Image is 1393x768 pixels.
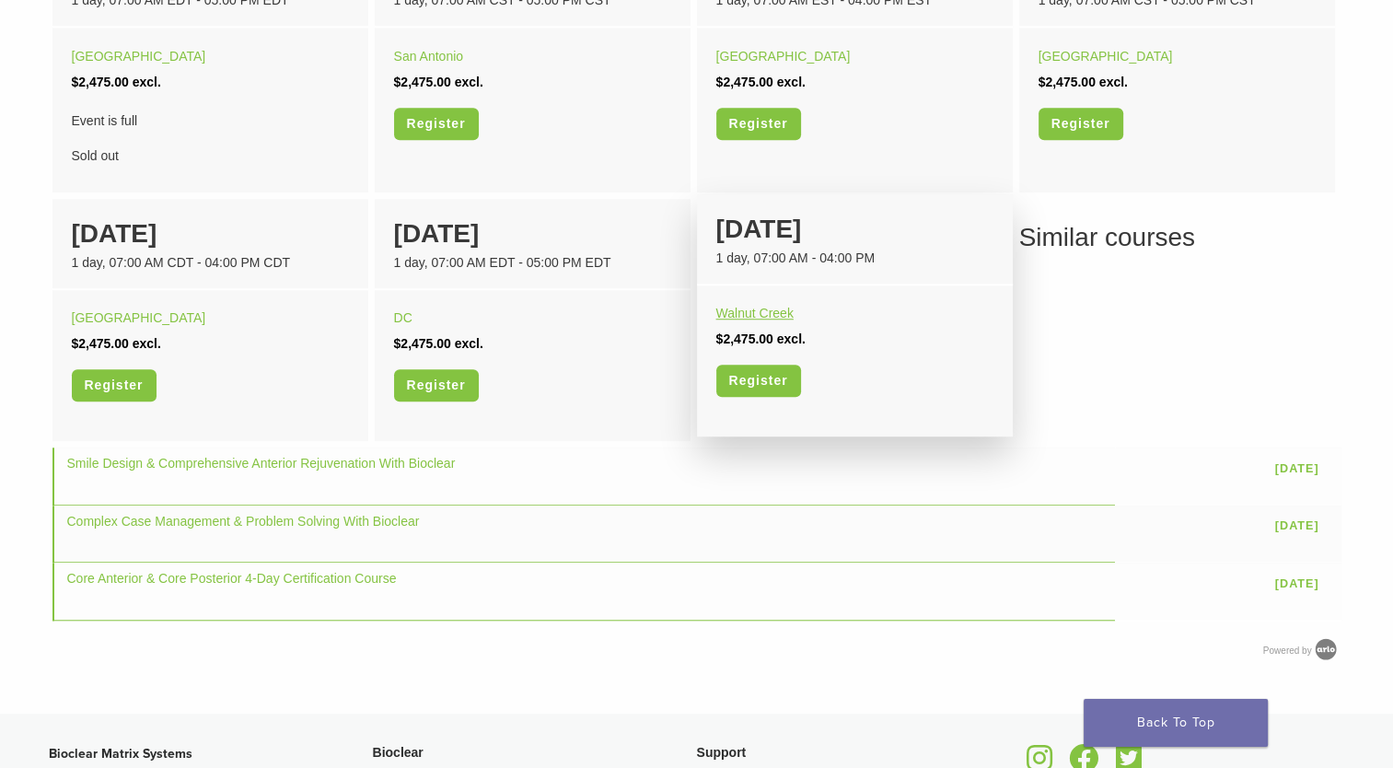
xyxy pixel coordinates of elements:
a: Register [394,108,479,140]
a: Register [394,369,479,401]
span: $2,475.00 [1039,75,1096,89]
span: $2,475.00 [72,75,129,89]
a: Complex Case Management & Problem Solving With Bioclear [67,514,420,529]
span: $2,475.00 [716,75,773,89]
span: excl. [1099,75,1128,89]
div: 1 day, 07:00 AM CDT - 04:00 PM CDT [72,253,349,273]
span: $2,475.00 [394,336,451,351]
a: [DATE] [1266,454,1329,483]
strong: Bioclear Matrix Systems [49,746,192,762]
a: Register [72,369,157,401]
div: 1 day, 07:00 AM EDT - 05:00 PM EDT [394,253,671,273]
div: [DATE] [716,210,993,249]
span: $2,475.00 [716,332,773,346]
span: excl. [777,332,806,346]
span: Bioclear [373,745,424,760]
span: $2,475.00 [394,75,451,89]
a: [GEOGRAPHIC_DATA] [716,49,851,64]
a: [GEOGRAPHIC_DATA] [72,310,206,325]
div: [DATE] [394,215,671,253]
img: Arlo training & Event Software [1312,635,1340,663]
a: Register [716,365,801,397]
div: [DATE] [72,215,349,253]
a: [DATE] [1266,512,1329,541]
a: [GEOGRAPHIC_DATA] [1039,49,1173,64]
a: Smile Design & Comprehensive Anterior Rejuvenation With Bioclear [67,456,456,471]
a: DC [394,310,412,325]
a: Powered by [1263,646,1341,656]
a: Walnut Creek [716,306,794,320]
span: excl. [455,336,483,351]
span: Support [697,745,747,760]
span: excl. [133,336,161,351]
span: $2,475.00 [72,336,129,351]
a: [DATE] [1266,569,1329,598]
span: excl. [133,75,161,89]
a: Core Anterior & Core Posterior 4-Day Certification Course [67,571,397,586]
a: San Antonio [394,49,464,64]
a: Back To Top [1084,699,1268,747]
a: Register [716,108,801,140]
div: 1 day, 07:00 AM - 04:00 PM [716,249,993,268]
span: excl. [777,75,806,89]
a: [GEOGRAPHIC_DATA] [72,49,206,64]
span: Event is full [72,108,349,134]
div: Sold out [72,108,349,169]
a: Register [1039,108,1123,140]
span: excl. [455,75,483,89]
